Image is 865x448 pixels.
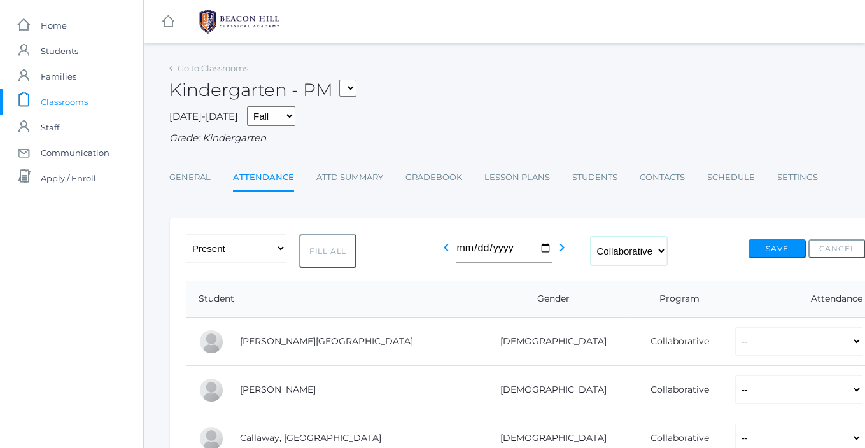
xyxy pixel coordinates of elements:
a: chevron_right [554,246,570,258]
a: Attendance [233,165,294,192]
a: Go to Classrooms [178,63,248,73]
span: Apply / Enroll [41,165,96,191]
a: [PERSON_NAME] [240,384,316,395]
th: Student [186,281,470,318]
a: Students [572,165,617,190]
td: Collaborative [627,366,722,414]
a: General [169,165,211,190]
td: [DEMOGRAPHIC_DATA] [470,318,627,366]
span: Students [41,38,78,64]
span: Home [41,13,67,38]
button: Save [749,239,806,258]
button: Fill All [299,234,356,268]
div: Lee Blasman [199,377,224,403]
a: Callaway, [GEOGRAPHIC_DATA] [240,432,381,444]
a: Contacts [640,165,685,190]
h2: Kindergarten - PM [169,80,356,100]
span: Staff [41,115,59,140]
span: [DATE]-[DATE] [169,110,238,122]
th: Program [627,281,722,318]
span: Families [41,64,76,89]
a: Schedule [707,165,755,190]
span: Communication [41,140,109,165]
a: Gradebook [405,165,462,190]
div: Charlotte Bair [199,329,224,354]
td: [DEMOGRAPHIC_DATA] [470,366,627,414]
a: Lesson Plans [484,165,550,190]
a: chevron_left [439,246,454,258]
span: Classrooms [41,89,88,115]
img: BHCALogos-05-308ed15e86a5a0abce9b8dd61676a3503ac9727e845dece92d48e8588c001991.png [192,6,287,38]
i: chevron_right [554,240,570,255]
th: Gender [470,281,627,318]
a: Settings [777,165,818,190]
i: chevron_left [439,240,454,255]
a: [PERSON_NAME][GEOGRAPHIC_DATA] [240,335,413,347]
a: Attd Summary [316,165,383,190]
td: Collaborative [627,318,722,366]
